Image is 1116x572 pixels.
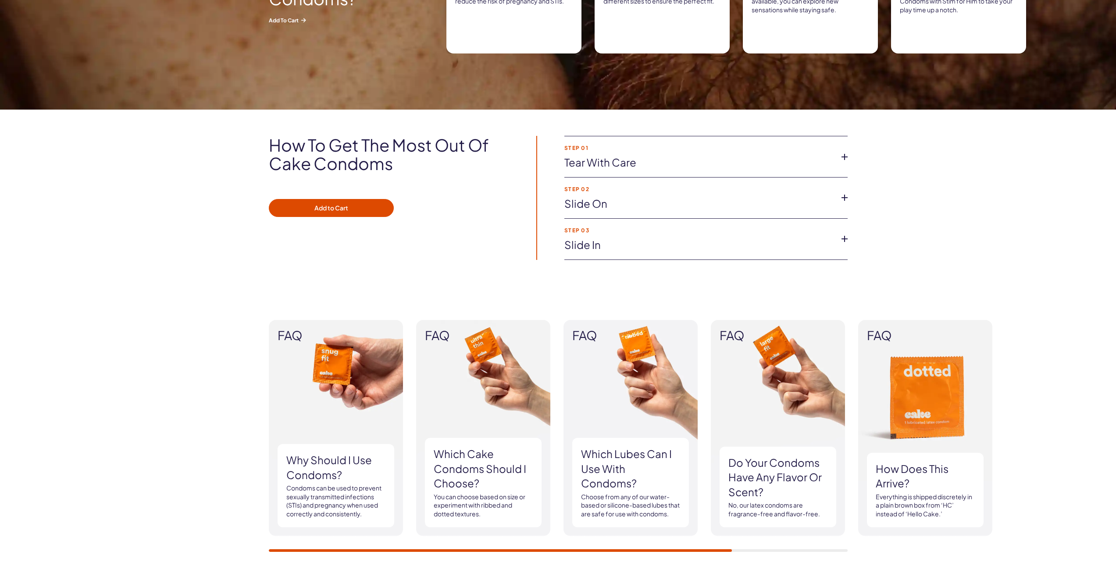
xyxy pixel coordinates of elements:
strong: Step 03 [564,227,834,233]
p: Choose from any of our water-based or silicone-based lubes that are safe for use with condoms. [581,493,680,519]
p: Condoms can be used to prevent sexually transmitted infections (STIs) and pregnancy when used cor... [286,484,385,518]
span: FAQ [278,329,394,342]
h2: How to get the most out of Cake Condoms [269,136,512,173]
a: Slide on [564,196,834,211]
strong: Step 01 [564,145,834,151]
span: Add to Cart [269,17,427,24]
span: FAQ [720,329,836,342]
h3: Do your condoms have any flavor or scent? [728,455,827,500]
p: You can choose based on size or experiment with ribbed and dotted textures. [434,493,533,519]
a: Tear with Care [564,155,834,170]
h3: Why should I use condoms? [286,453,385,482]
button: Add to Cart [269,199,394,217]
p: Everything is shipped discretely in a plain brown box from ‘HC’ instead of ‘Hello Cake.’ [876,493,975,519]
strong: Step 02 [564,186,834,192]
h3: How does this arrive? [876,462,975,491]
span: FAQ [572,329,689,342]
span: FAQ [867,329,984,342]
p: No, our latex condoms are fragrance-free and flavor-free. [728,501,827,518]
span: FAQ [425,329,542,342]
h3: Which lubes can I use with condoms? [581,447,680,491]
h3: Which Cake Condoms should I choose? [434,447,533,491]
a: Slide in [564,238,834,252]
